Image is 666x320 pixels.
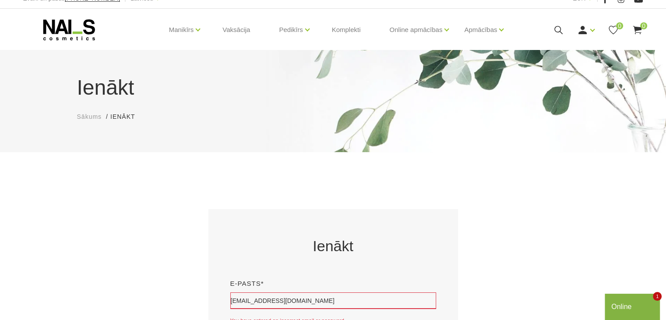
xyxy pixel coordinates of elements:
[77,112,102,121] a: Sākums
[640,22,647,29] span: 0
[215,9,257,51] a: Vaksācija
[77,113,102,120] span: Sākums
[230,235,436,256] h2: Ienākt
[608,25,619,36] a: 0
[464,12,497,47] a: Apmācības
[230,292,436,309] input: E-pasts
[77,72,589,103] h1: Ienākt
[279,12,303,47] a: Pedikīrs
[632,25,643,36] a: 0
[230,278,264,289] label: E-pasts*
[389,12,442,47] a: Online apmācības
[169,12,194,47] a: Manikīrs
[605,292,662,320] iframe: chat widget
[616,22,623,29] span: 0
[325,9,368,51] a: Komplekti
[110,112,144,121] li: Ienākt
